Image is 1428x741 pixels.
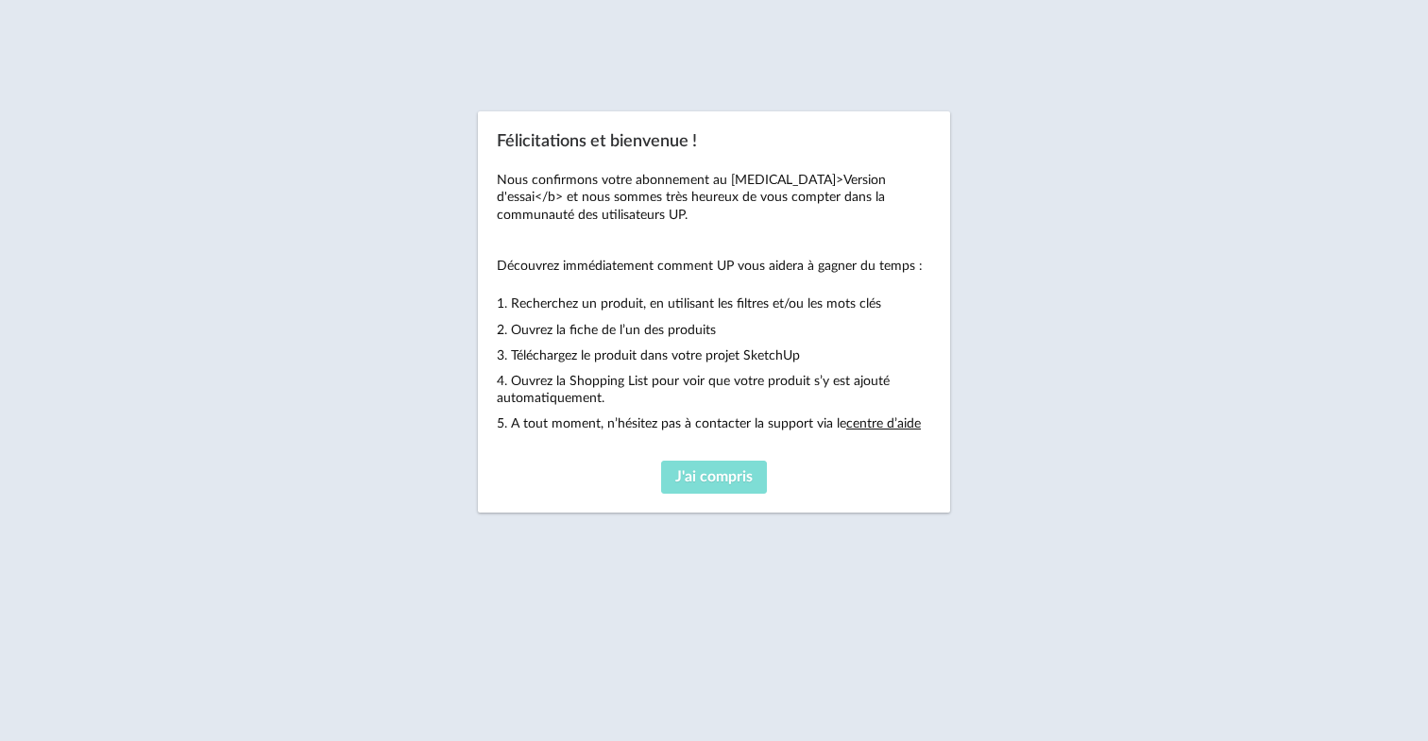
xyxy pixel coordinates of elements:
[846,417,921,430] a: centre d’aide
[497,172,931,224] p: Nous confirmons votre abonnement au [MEDICAL_DATA]>Version d'essai</b> et nous sommes très heureu...
[497,415,931,432] p: 5. A tout moment, n’hésitez pas à contacter la support via le
[497,322,931,339] p: 2. Ouvrez la fiche de l’un des produits
[661,461,767,495] button: J'ai compris
[497,295,931,312] p: 1. Recherchez un produit, en utilisant les filtres et/ou les mots clés
[478,111,950,514] div: Félicitations et bienvenue !
[497,347,931,364] p: 3. Téléchargez le produit dans votre projet SketchUp
[497,258,931,275] p: Découvrez immédiatement comment UP vous aidera à gagner du temps :
[497,373,931,407] p: 4. Ouvrez la Shopping List pour voir que votre produit s’y est ajouté automatiquement.
[497,133,697,150] span: Félicitations et bienvenue !
[675,469,753,484] span: J'ai compris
